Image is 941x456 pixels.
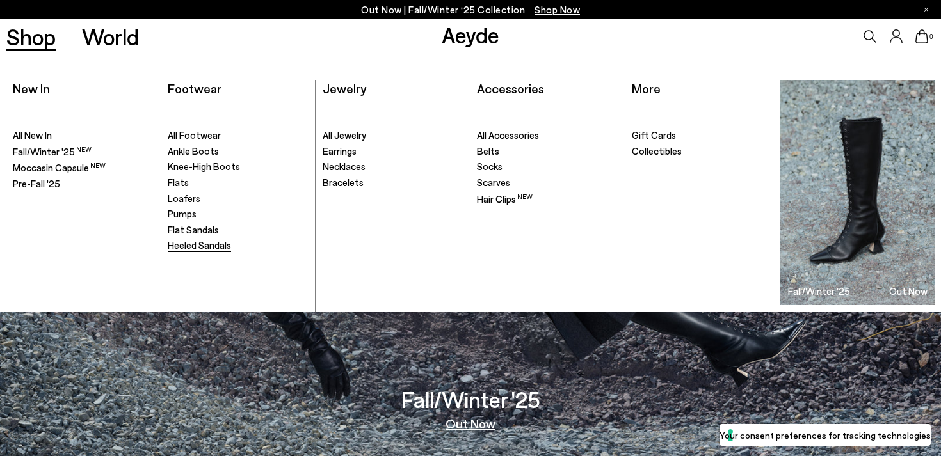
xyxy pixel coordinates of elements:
a: Socks [477,161,618,173]
span: Pre-Fall '25 [13,178,60,189]
span: All New In [13,129,52,141]
button: Your consent preferences for tracking technologies [720,424,931,446]
a: Ankle Boots [168,145,309,158]
a: All Jewelry [323,129,463,142]
a: Belts [477,145,618,158]
span: 0 [928,33,935,40]
span: All Accessories [477,129,539,141]
span: Necklaces [323,161,366,172]
a: Shop [6,26,56,48]
a: Fall/Winter '25 [13,145,154,159]
a: Moccasin Capsule [13,161,154,175]
a: Loafers [168,193,309,205]
span: Knee-High Boots [168,161,240,172]
a: All New In [13,129,154,142]
a: Bracelets [323,177,463,189]
span: Moccasin Capsule [13,162,106,173]
a: Earrings [323,145,463,158]
a: Pumps [168,208,309,221]
span: All Footwear [168,129,221,141]
span: Fall/Winter '25 [13,146,92,157]
h3: Out Now [889,287,928,296]
a: All Footwear [168,129,309,142]
a: Gift Cards [632,129,773,142]
h3: Fall/Winter '25 [401,388,540,411]
a: Pre-Fall '25 [13,178,154,191]
span: Earrings [323,145,357,157]
span: Flats [168,177,189,188]
a: Flats [168,177,309,189]
label: Your consent preferences for tracking technologies [720,428,931,442]
a: Heeled Sandals [168,239,309,252]
span: Hair Clips [477,193,533,205]
a: Fall/Winter '25 Out Now [780,80,935,306]
a: Aeyde [442,21,499,48]
a: Flat Sandals [168,224,309,237]
a: 0 [915,29,928,43]
p: Out Now | Fall/Winter ‘25 Collection [361,2,580,18]
a: Scarves [477,177,618,189]
img: Group_1295_900x.jpg [780,80,935,306]
span: Bracelets [323,177,364,188]
span: Gift Cards [632,129,676,141]
a: All Accessories [477,129,618,142]
a: More [632,81,661,96]
span: Loafers [168,193,200,204]
a: Out Now [446,417,495,430]
a: Collectibles [632,145,773,158]
span: Heeled Sandals [168,239,231,251]
a: Necklaces [323,161,463,173]
a: Knee-High Boots [168,161,309,173]
a: Footwear [168,81,221,96]
span: Pumps [168,208,197,219]
span: All Jewelry [323,129,366,141]
a: Hair Clips [477,193,618,206]
a: World [82,26,139,48]
span: Flat Sandals [168,224,219,235]
span: Belts [477,145,499,157]
span: Navigate to /collections/new-in [535,4,580,15]
a: Accessories [477,81,544,96]
h3: Fall/Winter '25 [788,287,850,296]
a: Jewelry [323,81,366,96]
span: Socks [477,161,503,172]
span: Ankle Boots [168,145,219,157]
span: Scarves [477,177,510,188]
span: Collectibles [632,145,682,157]
a: New In [13,81,50,96]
